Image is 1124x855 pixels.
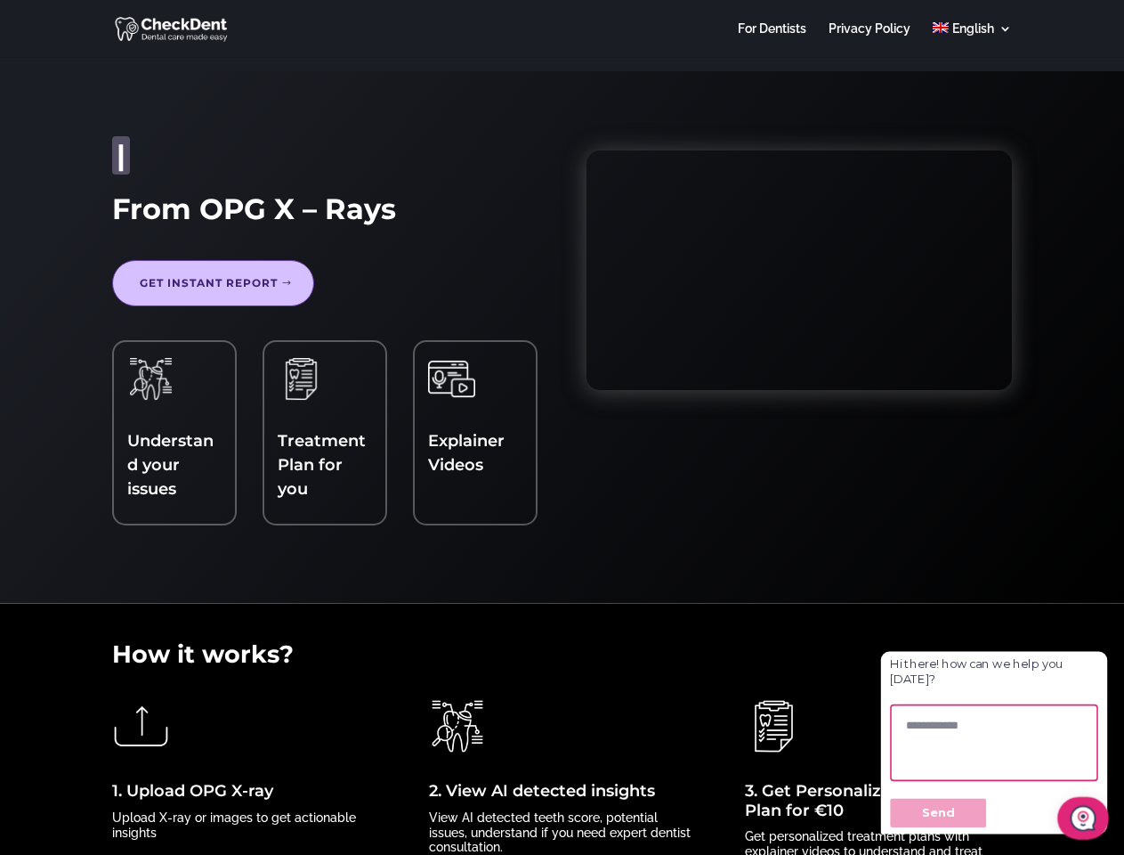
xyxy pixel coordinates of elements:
p: Hi there! how can we help you [DATE]? [26,47,286,85]
a: Treatment Plan for you [278,431,366,499]
a: 3. Get Personalized Treatment Plan for €10 [745,781,994,820]
span: How it works? [112,639,294,669]
a: 2. View AI detected insights [429,781,655,801]
a: Get Instant report [112,260,314,306]
a: For Dentists [738,22,806,57]
p: Upload X-ray or images to get actionable insights [112,810,379,841]
button: Send [26,224,146,262]
p: View AI detected teeth score, potential issues, understand if you need expert dentist consultation. [429,810,696,855]
h1: From OPG X – Rays [112,192,537,235]
a: English [933,22,1012,57]
img: CheckDent [115,14,230,43]
span: Understand your issues [127,431,214,499]
a: 1. Upload OPG X-ray [112,781,273,801]
a: Privacy Policy [829,22,910,57]
span: | [117,138,125,173]
a: Explainer Videos [428,431,505,475]
span: English [952,21,994,36]
iframe: How to Upload Your X-Ray & Get Instant Second Opnion [586,151,1011,390]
